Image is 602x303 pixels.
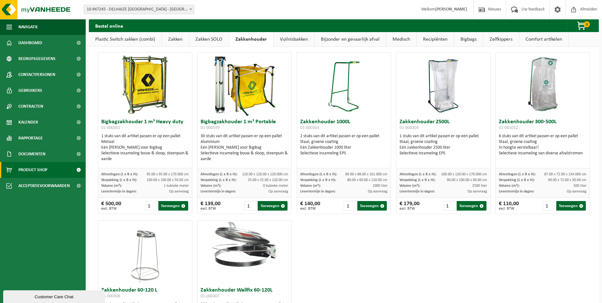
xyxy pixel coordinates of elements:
span: 2500 liter [472,184,487,188]
span: Verpakking (L x B x H): [499,178,535,182]
span: 25.00 x 25.00 x 120.00 cm [248,178,288,182]
div: Selectieve inzameling EPS [400,151,487,156]
div: Aluminium [201,139,288,145]
span: 90.00 x 72.00 x 30.00 cm [548,178,586,182]
button: Toevoegen [258,201,287,211]
span: Verpakking (L x B x H): [400,178,435,182]
span: 1000 liter [373,184,387,188]
span: 0 [584,21,590,27]
a: Comfort artikelen [519,32,568,47]
img: 01-000599 [213,52,276,116]
span: excl. BTW [400,207,420,211]
div: € 500,00 [101,201,121,211]
h3: Zakkenhouder 60-120 L [101,287,189,300]
span: Verpakking (L x B x H): [101,178,137,182]
span: Afmetingen (L x B x H): [300,172,337,176]
span: 01-000301 [101,125,120,130]
span: Bedrijfsgegevens [18,51,56,67]
span: Gebruikers [18,83,42,98]
button: Toevoegen [556,201,586,211]
span: 01-000307 [201,294,220,299]
a: Recipiënten [417,32,454,47]
div: Eén Zakkenhouder 1000 liter [300,145,388,151]
a: Zelfkippers [483,32,519,47]
h3: Bigbagzakhouder 1 m³ Heavy duty [101,119,189,132]
span: 100.00 x 120.00 x 170.000 cm [441,172,487,176]
span: Levertermijn in dagen: [101,190,136,193]
div: Staal, groene coating [300,139,388,145]
span: 100.00 x 100.00 x 50.00 cm [147,178,189,182]
span: Acceptatievoorwaarden [18,178,70,194]
span: Product Shop [18,162,47,178]
span: Navigatie [18,19,38,35]
span: excl. BTW [201,207,221,211]
img: 01-000306 [129,221,161,284]
div: 6 stuks van dit artikel passen er op een pallet [499,133,586,156]
span: Afmetingen (L x B x H): [499,172,536,176]
span: Volume (m³): [201,184,221,188]
span: 01-000306 [101,294,120,299]
span: 80.00 x 60.00 x 120.00 cm [347,178,387,182]
span: Dashboard [18,35,42,51]
h3: Zakkenhouder 300-500L [499,119,586,132]
button: Toevoegen [158,201,188,211]
a: Bijzonder en gevaarlijk afval [314,32,386,47]
div: € 139,00 [201,201,221,211]
a: Vuilnisbakken [274,32,314,47]
button: Toevoegen [357,201,387,211]
input: 1 [145,201,158,211]
span: Afmetingen (L x B x H): [201,172,237,176]
span: Afmetingen (L x B x H): [400,172,436,176]
span: excl. BTW [499,207,519,211]
span: 90.00 x 100.00 x 60.00 cm [447,178,487,182]
a: Medisch [386,32,416,47]
div: Metaal [101,139,189,145]
span: 10-947245 - DELHAIZE SINT-MICHIELS - SINT-MICHIELS [84,5,194,14]
span: Contactpersonen [18,67,55,83]
span: Documenten [18,146,45,162]
div: Selectieve inzameling bouw & sloop, steenpuin & aarde [201,151,288,162]
span: Op aanvraag [368,190,387,193]
div: € 140,00 [300,201,320,211]
input: 1 [244,201,257,211]
span: Volume (m³): [400,184,420,188]
span: Volume (m³): [101,184,122,188]
span: Levertermijn in dagen: [300,190,335,193]
input: 1 [344,201,356,211]
div: 1 stuks van dit artikel passen er op een pallet [101,133,189,162]
div: 2 stuks van dit artikel passen er op een pallet [300,133,388,156]
span: Contracten [18,98,43,114]
input: 1 [443,201,456,211]
span: Levertermijn in dagen: [201,190,236,193]
div: In hoogte verstelbaar! [499,145,586,151]
span: Afmetingen (L x B x H): [101,172,138,176]
span: Verpakking (L x B x H): [300,178,336,182]
span: Verpakking (L x B x H): [201,178,236,182]
span: 89.00 x 88.00 x 161.000 cm [345,172,387,176]
span: 01-000599 [201,125,220,130]
span: Op aanvraag [169,190,189,193]
div: € 179,00 [400,201,420,211]
span: 1 kubieke meter [164,184,189,188]
div: Staal, groene coating [499,139,586,145]
span: Levertermijn in dagen: [400,190,435,193]
div: Eén [PERSON_NAME] voor BigBag [201,145,288,151]
span: 01-000303 [300,125,319,130]
button: 0 [566,19,598,32]
span: 87.00 x 72.00 x 134.000 cm [544,172,586,176]
a: Plastic Switch zakken (combi) [89,32,162,47]
h3: Bigbagzakhouder 1 m³ Portable [201,119,288,132]
img: 01-001012 [511,52,574,116]
img: 01-000303 [328,52,360,116]
span: 120.00 x 120.00 x 120.000 cm [242,172,288,176]
div: Selectieve inzameling EPS [300,151,388,156]
button: Toevoegen [457,201,486,211]
span: Rapportage [18,130,43,146]
h3: Zakkenhouder Wallfix 60-120L [201,287,288,300]
h3: Zakkenhouder 1000L [300,119,388,132]
span: Levertermijn in dagen: [499,190,534,193]
span: excl. BTW [101,207,121,211]
span: 500 liter [573,184,586,188]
